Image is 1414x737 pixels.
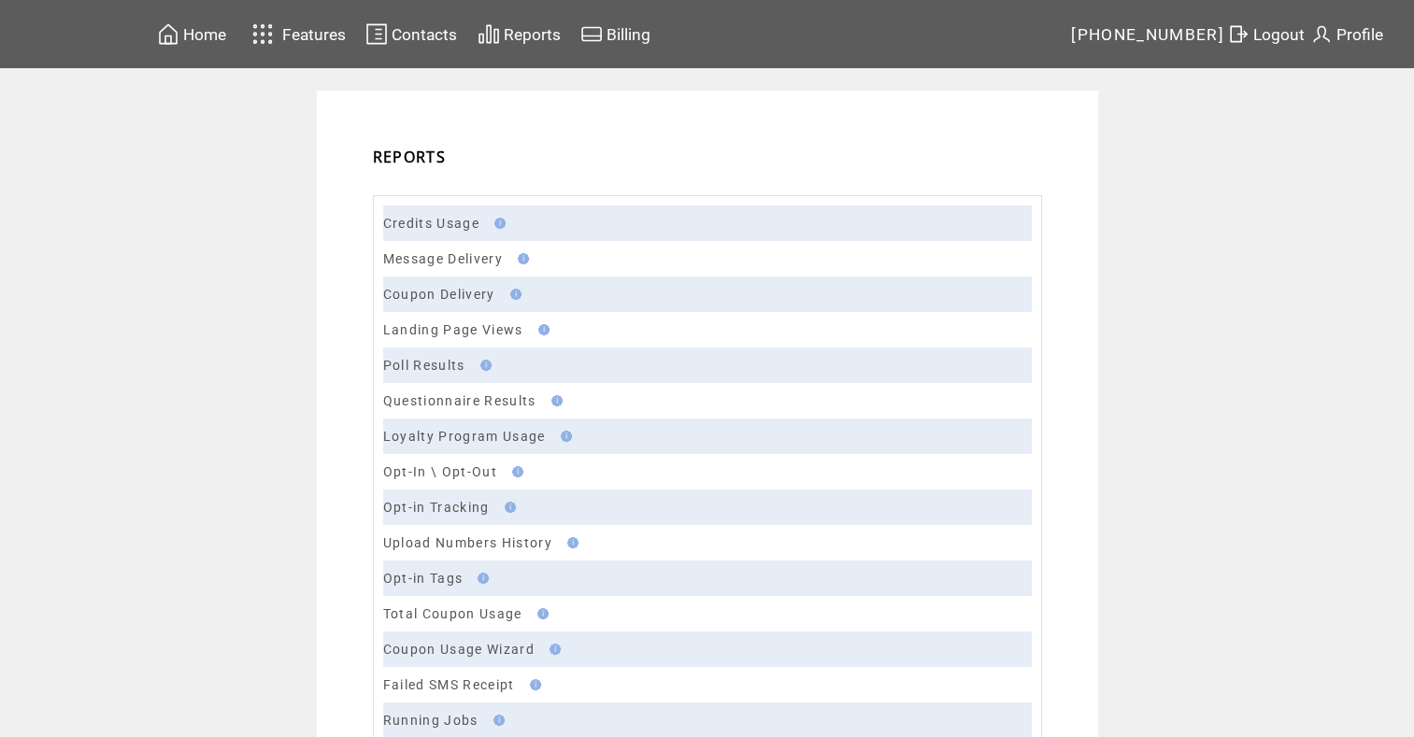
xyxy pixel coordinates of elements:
[499,502,516,513] img: help.gif
[383,677,515,692] a: Failed SMS Receipt
[1071,25,1224,44] span: [PHONE_NUMBER]
[475,20,564,49] a: Reports
[1224,20,1307,49] a: Logout
[383,535,552,550] a: Upload Numbers History
[1253,25,1305,44] span: Logout
[488,715,505,726] img: help.gif
[555,431,572,442] img: help.gif
[475,360,492,371] img: help.gif
[365,22,388,46] img: contacts.svg
[383,571,464,586] a: Opt-in Tags
[383,358,465,373] a: Poll Results
[578,20,653,49] a: Billing
[544,644,561,655] img: help.gif
[282,25,346,44] span: Features
[383,216,479,231] a: Credits Usage
[507,466,523,477] img: help.gif
[1310,22,1333,46] img: profile.svg
[392,25,457,44] span: Contacts
[562,537,578,548] img: help.gif
[383,287,495,302] a: Coupon Delivery
[504,25,561,44] span: Reports
[607,25,650,44] span: Billing
[154,20,229,49] a: Home
[383,500,490,515] a: Opt-in Tracking
[505,289,521,300] img: help.gif
[383,713,478,728] a: Running Jobs
[383,251,503,266] a: Message Delivery
[383,429,546,444] a: Loyalty Program Usage
[489,218,506,229] img: help.gif
[363,20,460,49] a: Contacts
[383,606,522,621] a: Total Coupon Usage
[532,608,549,619] img: help.gif
[157,22,179,46] img: home.svg
[478,22,500,46] img: chart.svg
[1307,20,1386,49] a: Profile
[247,19,279,50] img: features.svg
[383,322,523,337] a: Landing Page Views
[383,393,536,408] a: Questionnaire Results
[373,147,446,167] span: REPORTS
[512,253,529,264] img: help.gif
[383,464,497,479] a: Opt-In \ Opt-Out
[383,642,535,657] a: Coupon Usage Wizard
[546,395,563,406] img: help.gif
[472,573,489,584] img: help.gif
[183,25,226,44] span: Home
[533,324,550,335] img: help.gif
[244,16,350,52] a: Features
[580,22,603,46] img: creidtcard.svg
[1227,22,1250,46] img: exit.svg
[524,679,541,690] img: help.gif
[1336,25,1383,44] span: Profile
